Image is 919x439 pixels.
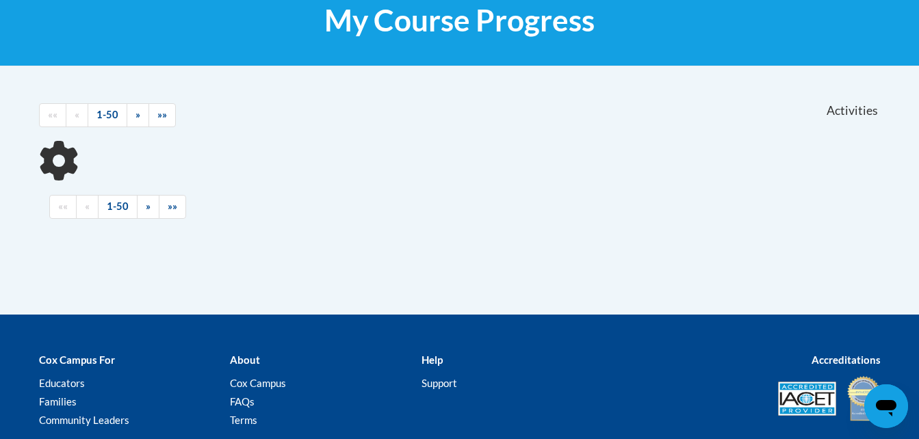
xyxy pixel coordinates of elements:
[66,103,88,127] a: Previous
[812,354,881,366] b: Accreditations
[58,200,68,212] span: ««
[846,375,881,423] img: IDA® Accredited
[157,109,167,120] span: »»
[137,195,159,219] a: Next
[146,200,151,212] span: »
[39,414,129,426] a: Community Leaders
[230,377,286,389] a: Cox Campus
[864,384,908,428] iframe: Button to launch messaging window
[76,195,99,219] a: Previous
[135,109,140,120] span: »
[230,414,257,426] a: Terms
[98,195,138,219] a: 1-50
[39,395,77,408] a: Families
[324,2,595,38] span: My Course Progress
[230,354,260,366] b: About
[39,377,85,389] a: Educators
[168,200,177,212] span: »»
[75,109,79,120] span: «
[778,382,836,416] img: Accredited IACET® Provider
[159,195,186,219] a: End
[827,103,878,118] span: Activities
[85,200,90,212] span: «
[148,103,176,127] a: End
[422,377,457,389] a: Support
[127,103,149,127] a: Next
[48,109,57,120] span: ««
[422,354,443,366] b: Help
[88,103,127,127] a: 1-50
[39,103,66,127] a: Begining
[49,195,77,219] a: Begining
[39,354,115,366] b: Cox Campus For
[230,395,255,408] a: FAQs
